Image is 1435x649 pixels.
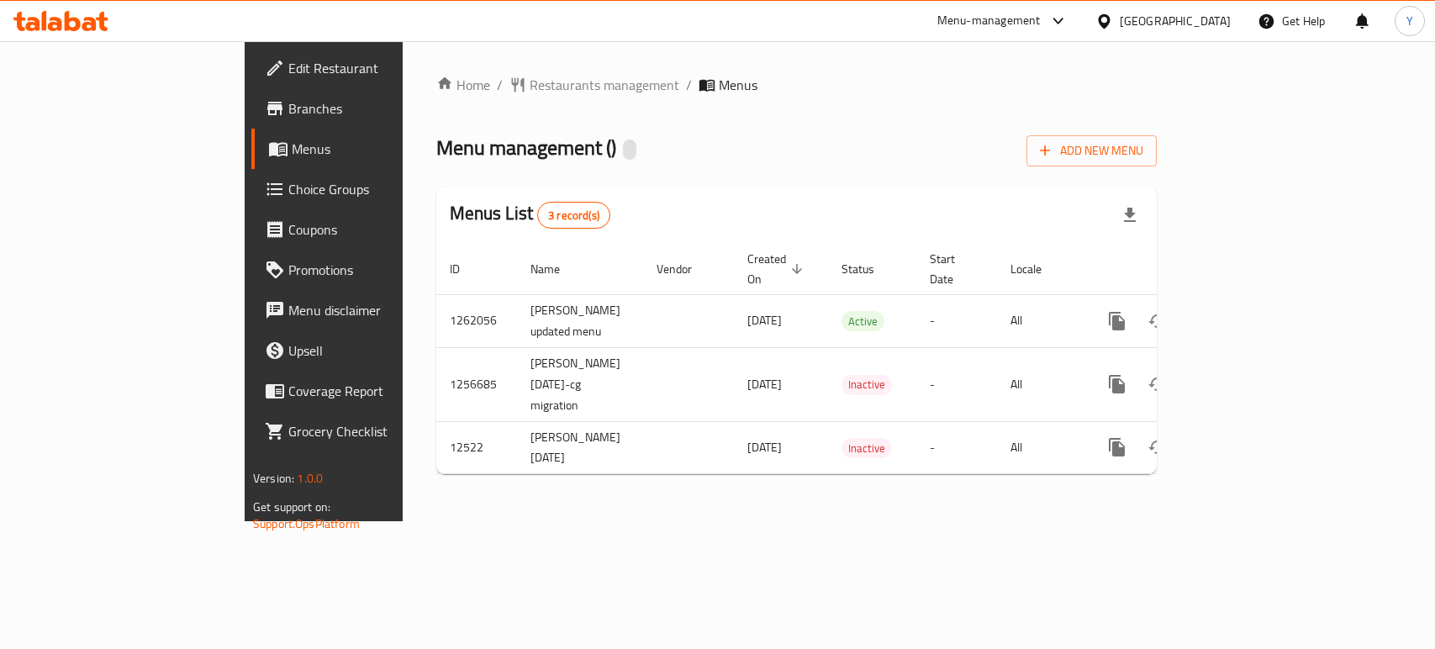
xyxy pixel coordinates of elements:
[497,75,503,95] li: /
[841,375,892,394] span: Inactive
[292,139,471,159] span: Menus
[916,421,997,474] td: -
[1137,301,1178,341] button: Change Status
[930,249,977,289] span: Start Date
[997,347,1084,421] td: All
[253,513,360,535] a: Support.OpsPlatform
[288,421,471,441] span: Grocery Checklist
[747,309,782,331] span: [DATE]
[841,438,892,458] div: Inactive
[517,294,643,347] td: [PERSON_NAME] updated menu
[251,88,484,129] a: Branches
[719,75,757,95] span: Menus
[288,58,471,78] span: Edit Restaurant
[1110,195,1150,235] div: Export file
[1040,140,1143,161] span: Add New Menu
[251,48,484,88] a: Edit Restaurant
[288,219,471,240] span: Coupons
[251,169,484,209] a: Choice Groups
[997,421,1084,474] td: All
[1120,12,1231,30] div: [GEOGRAPHIC_DATA]
[288,300,471,320] span: Menu disclaimer
[1137,364,1178,404] button: Change Status
[747,436,782,458] span: [DATE]
[1084,244,1272,295] th: Actions
[530,75,679,95] span: Restaurants management
[251,371,484,411] a: Coverage Report
[1137,427,1178,467] button: Change Status
[747,373,782,395] span: [DATE]
[288,381,471,401] span: Coverage Report
[538,208,609,224] span: 3 record(s)
[530,259,582,279] span: Name
[450,259,482,279] span: ID
[997,294,1084,347] td: All
[251,330,484,371] a: Upsell
[251,129,484,169] a: Menus
[251,250,484,290] a: Promotions
[253,496,330,518] span: Get support on:
[1097,301,1137,341] button: more
[937,11,1041,31] div: Menu-management
[916,294,997,347] td: -
[686,75,692,95] li: /
[537,202,610,229] div: Total records count
[517,347,643,421] td: [PERSON_NAME] [DATE]-cg migration
[509,75,679,95] a: Restaurants management
[288,179,471,199] span: Choice Groups
[1406,12,1413,30] span: Y
[517,421,643,474] td: [PERSON_NAME] [DATE]
[916,347,997,421] td: -
[436,75,1157,95] nav: breadcrumb
[1026,135,1157,166] button: Add New Menu
[841,311,884,331] div: Active
[1010,259,1063,279] span: Locale
[841,439,892,458] span: Inactive
[253,467,294,489] span: Version:
[841,312,884,331] span: Active
[251,209,484,250] a: Coupons
[288,260,471,280] span: Promotions
[450,201,610,229] h2: Menus List
[436,244,1272,475] table: enhanced table
[288,340,471,361] span: Upsell
[1097,427,1137,467] button: more
[436,129,616,166] span: Menu management ( )
[841,259,896,279] span: Status
[747,249,808,289] span: Created On
[841,375,892,395] div: Inactive
[657,259,714,279] span: Vendor
[297,467,323,489] span: 1.0.0
[251,290,484,330] a: Menu disclaimer
[1097,364,1137,404] button: more
[288,98,471,119] span: Branches
[251,411,484,451] a: Grocery Checklist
